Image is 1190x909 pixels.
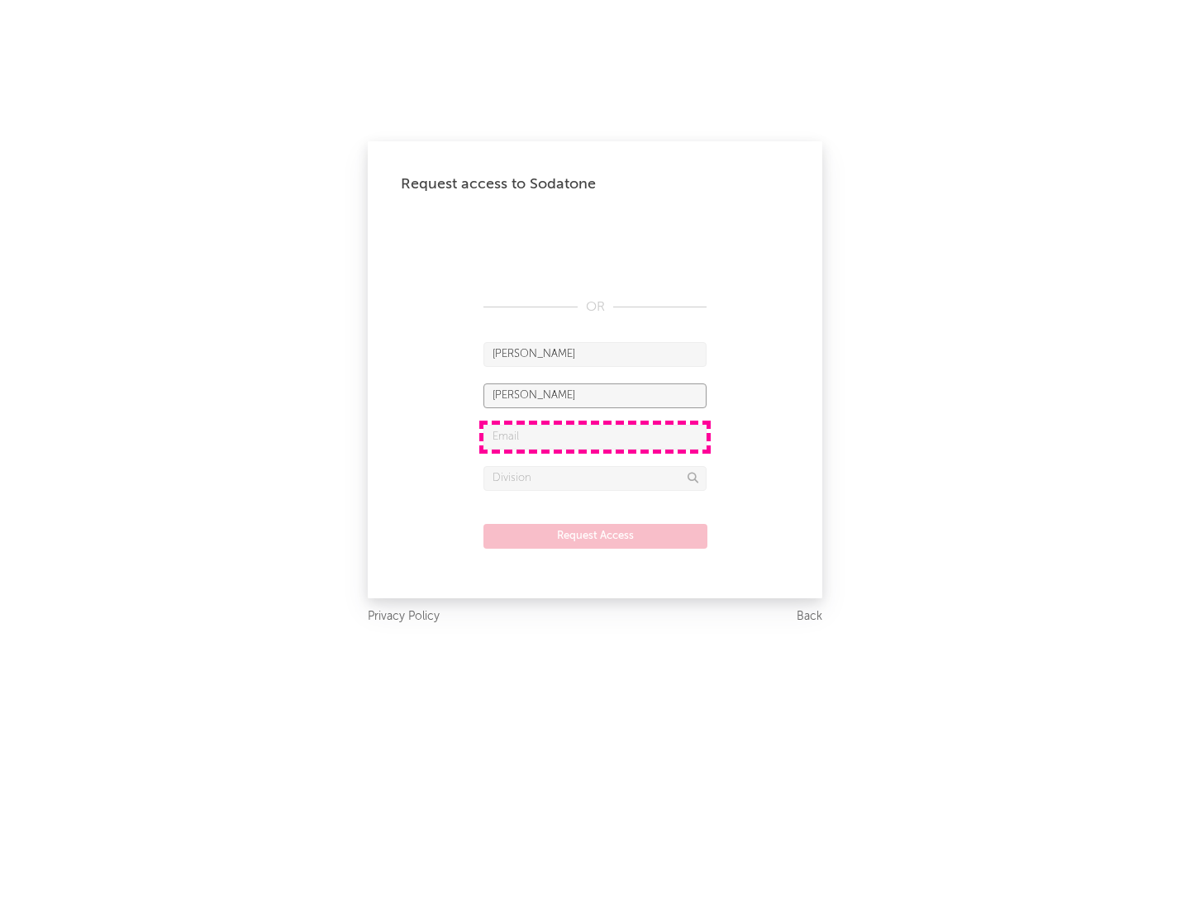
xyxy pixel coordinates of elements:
[401,174,789,194] div: Request access to Sodatone
[483,425,707,450] input: Email
[483,383,707,408] input: Last Name
[368,607,440,627] a: Privacy Policy
[483,297,707,317] div: OR
[483,342,707,367] input: First Name
[483,524,707,549] button: Request Access
[797,607,822,627] a: Back
[483,466,707,491] input: Division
